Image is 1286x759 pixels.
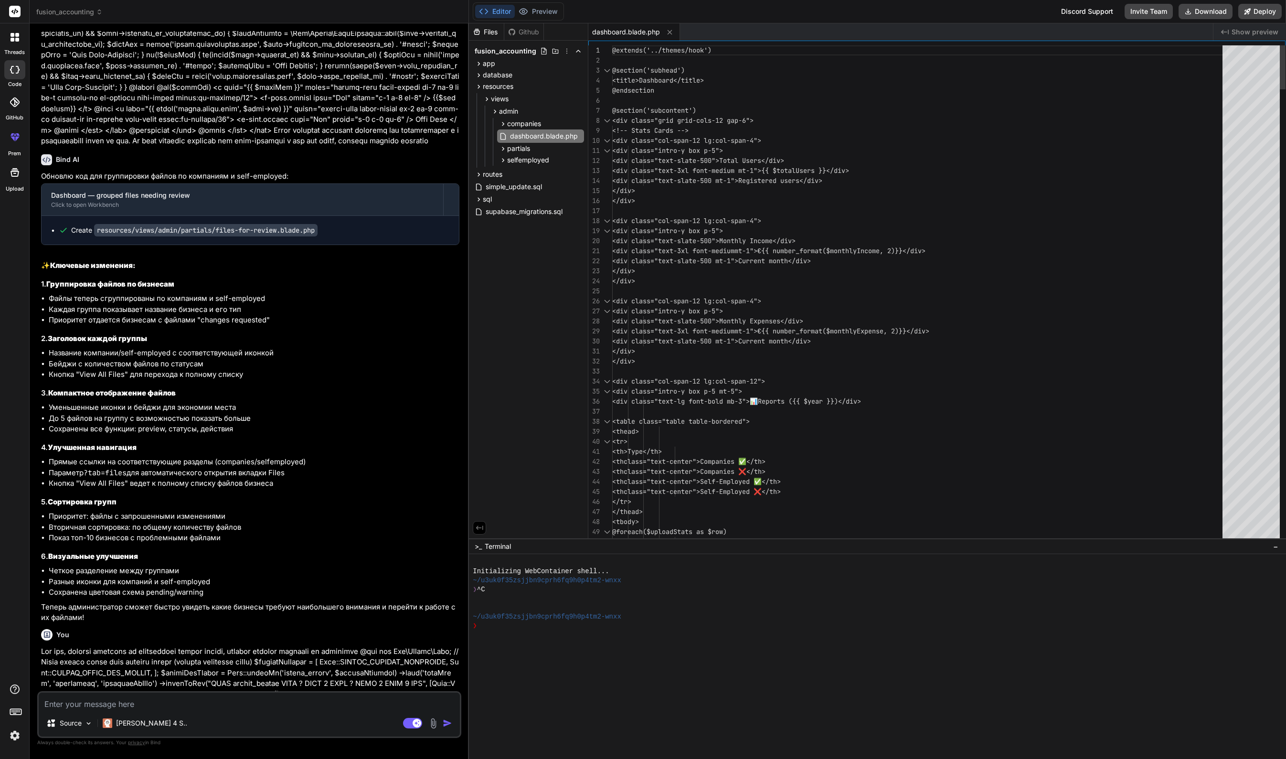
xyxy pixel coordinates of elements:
p: Source [60,718,82,728]
strong: Ключевые изменения: [50,261,136,270]
span: <div class="text-lg font-bold mb-3">📊 [612,397,758,406]
img: icon [443,718,452,728]
p: [PERSON_NAME] 4 S.. [116,718,187,728]
span: <div class="intro-y box p-5"> [612,307,723,315]
div: Click to collapse the range. [601,417,613,427]
li: Разные иконки для компаний и self-employed [49,577,459,588]
span: >{{ $totalUsers }}</div> [757,166,849,175]
div: Click to collapse the range. [601,136,613,146]
span: ❯ [473,621,477,631]
span: <th [612,457,624,466]
span: <title>Dashboard</title> [612,76,704,85]
span: </div> [612,196,635,205]
button: Download [1179,4,1233,19]
div: 42 [588,457,600,467]
div: 30 [588,336,600,346]
div: 7 [588,106,600,116]
li: Четкое разделение между группами [49,566,459,577]
span: ^C [477,585,485,594]
h2: ✨ [41,260,459,271]
span: ❯ [473,585,477,594]
label: Upload [6,185,24,193]
span: ~/u3uk0f35zsjjbn9cprh6fq9h0p4tm2-wnxx [473,612,621,621]
span: fusion_accounting [475,46,536,56]
div: 33 [588,366,600,376]
span: dashboard.blade.php [592,27,660,37]
code: resources/views/admin/partials/files-for-review.blade.php [94,224,318,236]
div: 38 [588,417,600,427]
div: Click to collapse the range. [601,376,613,386]
label: prem [8,150,21,158]
span: partials [507,144,530,153]
div: 50 [588,537,600,547]
div: 10 [588,136,600,146]
img: settings [7,727,23,744]
div: 43 [588,467,600,477]
span: Show preview [1232,27,1278,37]
span: mt-1">€{{ number_format($monthlyExpense, 2) [734,327,899,335]
li: Параметр для автоматического открытия вкладки Files [49,468,459,479]
li: До 5 файлов на группу с возможностью показать больше [49,413,459,424]
span: <tr> [612,537,627,546]
div: Dashboard — grouped files needing review [51,191,434,200]
span: <th [612,467,624,476]
span: </div> [612,357,635,365]
span: class="text-center">Self-Employed ✅</th> [624,477,781,486]
h3: 4. [41,442,459,453]
strong: Компактное отображение файлов [48,388,176,397]
div: 27 [588,306,600,316]
span: app [483,59,495,68]
span: Reports ({{ $year }})</div> [758,397,861,406]
span: <div class="text-slate-500 mt-1">Curre [612,257,757,265]
span: database [483,70,512,80]
span: <table class="table table-bordered"> [612,417,750,426]
div: Github [504,27,543,37]
span: @foreach($uploadStats as $row) [612,527,727,536]
div: 36 [588,396,600,406]
code: ?tab=files [84,468,127,478]
h3: 2. [41,333,459,344]
span: <div class="text-3xl font-medium [612,327,734,335]
span: simple_update.sql [485,181,543,192]
div: Click to collapse the range. [601,226,613,236]
span: <th>Type</th> [612,447,662,456]
div: 18 [588,216,600,226]
div: 2 [588,55,600,65]
span: tered users</div> [757,176,822,185]
div: 45 [588,487,600,497]
div: 29 [588,326,600,336]
span: selfemployed [507,155,549,165]
span: <div class="col-span-12 lg:col-span-4"> [612,297,761,305]
h3: 3. [41,388,459,399]
div: 39 [588,427,600,437]
div: 34 [588,376,600,386]
label: GitHub [6,114,23,122]
div: Click to collapse the range. [601,537,613,547]
button: Dashboard — grouped files needing reviewClick to open Workbench [42,184,443,215]
div: 22 [588,256,600,266]
li: Файлы теперь сгруппированы по компаниям и self-employed [49,293,459,304]
span: </div> [612,277,635,285]
span: routes [483,170,502,179]
h6: Bind AI [56,155,79,164]
span: sql [483,194,492,204]
span: <div class="grid grid-cols-12 gap-6"> [612,116,754,125]
span: <div class="text-slate-500 mt-1">Curre [612,337,757,345]
span: <div class="text-slate-500">Monthly In [612,236,757,245]
span: class="text-center">Companies ❌</th> [624,467,765,476]
span: </thead> [612,507,643,516]
div: 41 [588,447,600,457]
button: Preview [515,5,562,18]
strong: Улучшенная навигация [48,443,137,452]
span: <tbody> [612,517,639,526]
div: 40 [588,437,600,447]
div: 6 [588,96,600,106]
div: 35 [588,386,600,396]
div: Click to collapse the range. [601,306,613,316]
div: 32 [588,356,600,366]
span: <div class="text-slate-500">Monthly Ex [612,317,757,325]
span: @section('subhead') [612,66,685,75]
span: }}</div> [895,246,925,255]
li: Бейджи с количеством файлов по статусам [49,359,459,370]
span: Terminal [485,542,511,551]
